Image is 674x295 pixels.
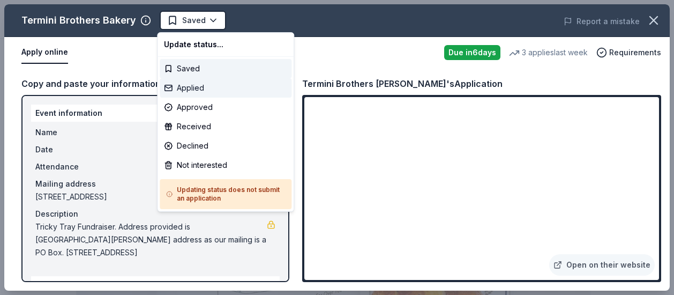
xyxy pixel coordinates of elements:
div: Approved [160,98,291,117]
div: Applied [160,78,291,98]
div: Received [160,117,291,136]
div: Saved [160,59,291,78]
h5: Updating status does not submit an application [166,186,285,203]
div: Not interested [160,156,291,175]
span: 2025 Tricky Tray [136,13,198,26]
div: Update status... [160,35,291,54]
div: Declined [160,136,291,156]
